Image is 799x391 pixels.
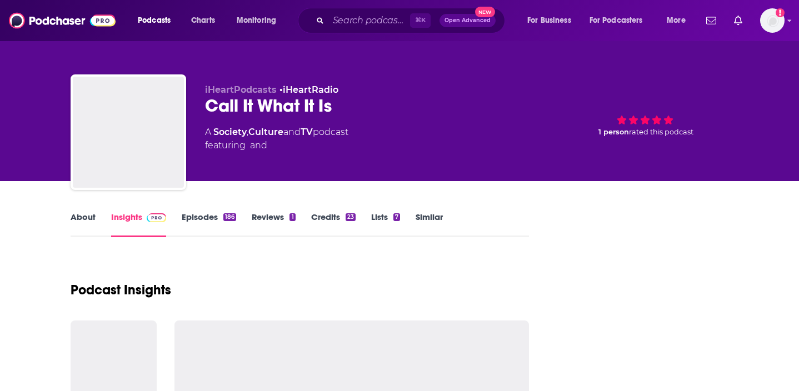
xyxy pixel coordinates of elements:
span: and [283,127,301,137]
a: Lists7 [371,212,400,237]
div: 1 personrated this podcast [562,84,728,153]
span: rated this podcast [629,128,693,136]
span: Open Advanced [445,18,491,23]
span: For Podcasters [590,13,643,28]
img: Podchaser - Follow, Share and Rate Podcasts [9,10,116,31]
a: Culture [248,127,283,137]
a: Show notifications dropdown [702,11,721,30]
button: Show profile menu [760,8,785,33]
h1: Podcast Insights [71,282,171,298]
span: and [250,139,267,152]
span: Logged in as megcassidy [760,8,785,33]
a: Similar [416,212,443,237]
span: , [247,127,248,137]
a: Society [213,127,247,137]
span: iHeartPodcasts [205,84,277,95]
a: About [71,212,96,237]
div: 23 [346,213,356,221]
span: 1 person [598,128,629,136]
button: Open AdvancedNew [440,14,496,27]
button: open menu [229,12,291,29]
span: New [475,7,495,17]
input: Search podcasts, credits, & more... [328,12,410,29]
div: 1 [289,213,295,221]
div: A podcast [205,126,348,152]
span: Monitoring [237,13,276,28]
button: open menu [659,12,700,29]
span: More [667,13,686,28]
img: User Profile [760,8,785,33]
span: featuring [205,139,348,152]
a: Credits23 [311,212,356,237]
a: iHeartRadio [283,84,338,95]
button: open menu [520,12,585,29]
a: InsightsPodchaser Pro [111,212,166,237]
span: For Business [527,13,571,28]
a: Charts [184,12,222,29]
span: Podcasts [138,13,171,28]
span: ⌘ K [410,13,431,28]
div: Search podcasts, credits, & more... [308,8,516,33]
button: open menu [130,12,185,29]
a: Reviews1 [252,212,295,237]
a: Episodes186 [182,212,236,237]
button: open menu [582,12,659,29]
span: Charts [191,13,215,28]
svg: Add a profile image [776,8,785,17]
a: Show notifications dropdown [730,11,747,30]
img: Podchaser Pro [147,213,166,222]
a: TV [301,127,313,137]
span: • [279,84,338,95]
div: 7 [393,213,400,221]
div: 186 [223,213,236,221]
